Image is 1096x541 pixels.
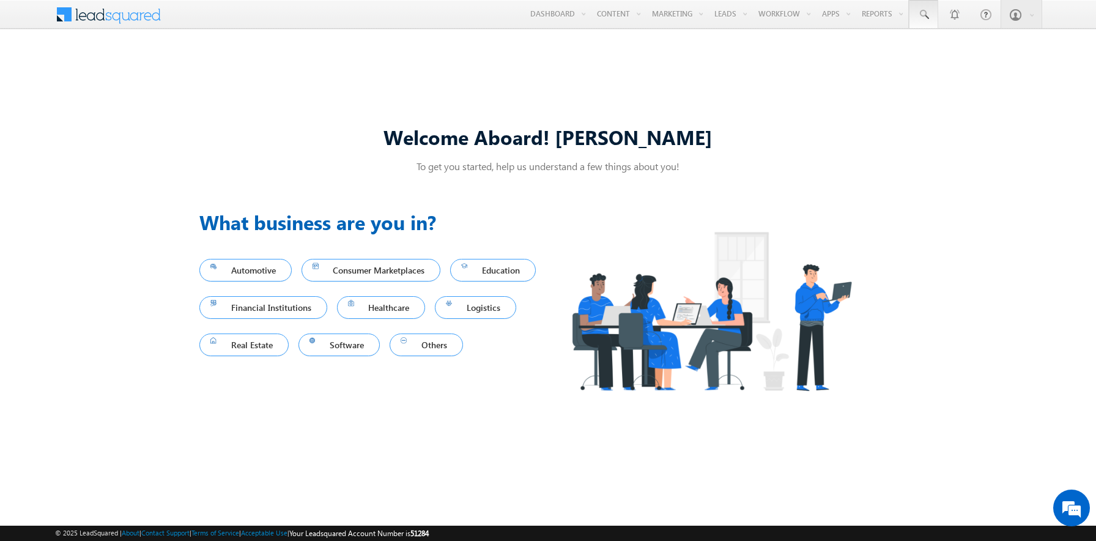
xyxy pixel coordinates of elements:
[410,529,429,538] span: 51284
[191,529,239,537] a: Terms of Service
[289,529,429,538] span: Your Leadsquared Account Number is
[446,299,505,316] span: Logistics
[401,337,452,353] span: Others
[199,207,548,237] h3: What business are you in?
[309,337,369,353] span: Software
[210,337,278,353] span: Real Estate
[461,262,525,278] span: Education
[313,262,430,278] span: Consumer Marketplaces
[199,160,897,173] p: To get you started, help us understand a few things about you!
[141,529,190,537] a: Contact Support
[199,124,897,150] div: Welcome Aboard! [PERSON_NAME]
[55,528,429,539] span: © 2025 LeadSquared | | | | |
[548,207,875,415] img: Industry.png
[210,262,281,278] span: Automotive
[348,299,415,316] span: Healthcare
[122,529,139,537] a: About
[210,299,316,316] span: Financial Institutions
[241,529,287,537] a: Acceptable Use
